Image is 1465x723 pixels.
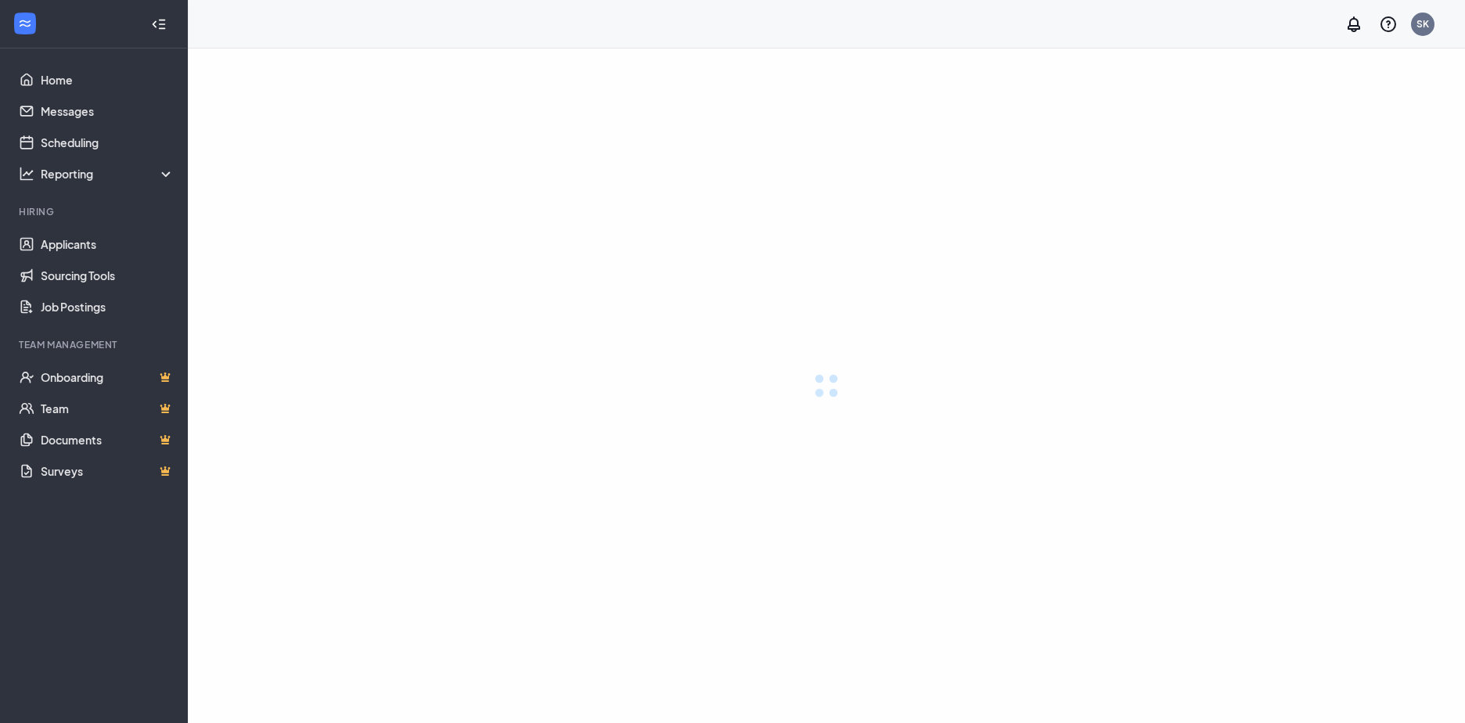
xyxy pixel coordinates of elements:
[41,64,175,95] a: Home
[19,205,171,218] div: Hiring
[41,455,175,487] a: SurveysCrown
[19,166,34,182] svg: Analysis
[1416,17,1429,31] div: SK
[41,424,175,455] a: DocumentsCrown
[17,16,33,31] svg: WorkstreamLogo
[41,260,175,291] a: Sourcing Tools
[41,95,175,127] a: Messages
[19,338,171,351] div: Team Management
[1379,15,1398,34] svg: QuestionInfo
[41,228,175,260] a: Applicants
[151,16,167,32] svg: Collapse
[41,361,175,393] a: OnboardingCrown
[41,166,175,182] div: Reporting
[1344,15,1363,34] svg: Notifications
[41,393,175,424] a: TeamCrown
[41,291,175,322] a: Job Postings
[41,127,175,158] a: Scheduling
